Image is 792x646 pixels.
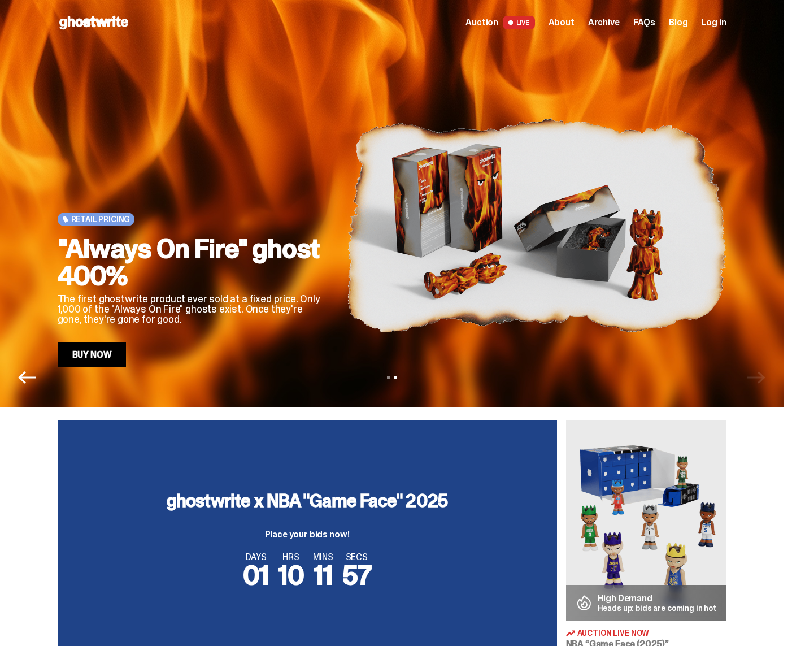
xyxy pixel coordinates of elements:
[243,557,269,593] span: 01
[58,235,329,289] h2: "Always On Fire" ghost 400%
[669,18,687,27] a: Blog
[71,215,130,224] span: Retail Pricing
[58,342,127,367] a: Buy Now
[278,557,304,593] span: 10
[503,16,535,29] span: LIVE
[566,420,726,621] img: Game Face (2025)
[278,553,304,562] span: HRS
[342,557,371,593] span: 57
[465,16,534,29] a: Auction LIVE
[167,530,448,539] p: Place your bids now!
[598,604,717,612] p: Heads up: bids are coming in hot
[58,294,329,324] p: The first ghostwrite product ever sold at a fixed price. Only 1,000 of the "Always On Fire" ghost...
[347,83,726,367] img: "Always On Fire" ghost 400%
[314,557,333,593] span: 11
[313,553,333,562] span: MINS
[167,492,448,510] h3: ghostwrite x NBA "Game Face" 2025
[387,376,390,379] button: View slide 1
[701,18,726,27] a: Log in
[549,18,575,27] a: About
[243,553,269,562] span: DAYS
[342,553,371,562] span: SECS
[577,629,650,637] span: Auction Live Now
[394,376,397,379] button: View slide 2
[598,594,717,603] p: High Demand
[18,368,36,387] button: Previous
[633,18,655,27] a: FAQs
[465,18,498,27] span: Auction
[588,18,620,27] a: Archive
